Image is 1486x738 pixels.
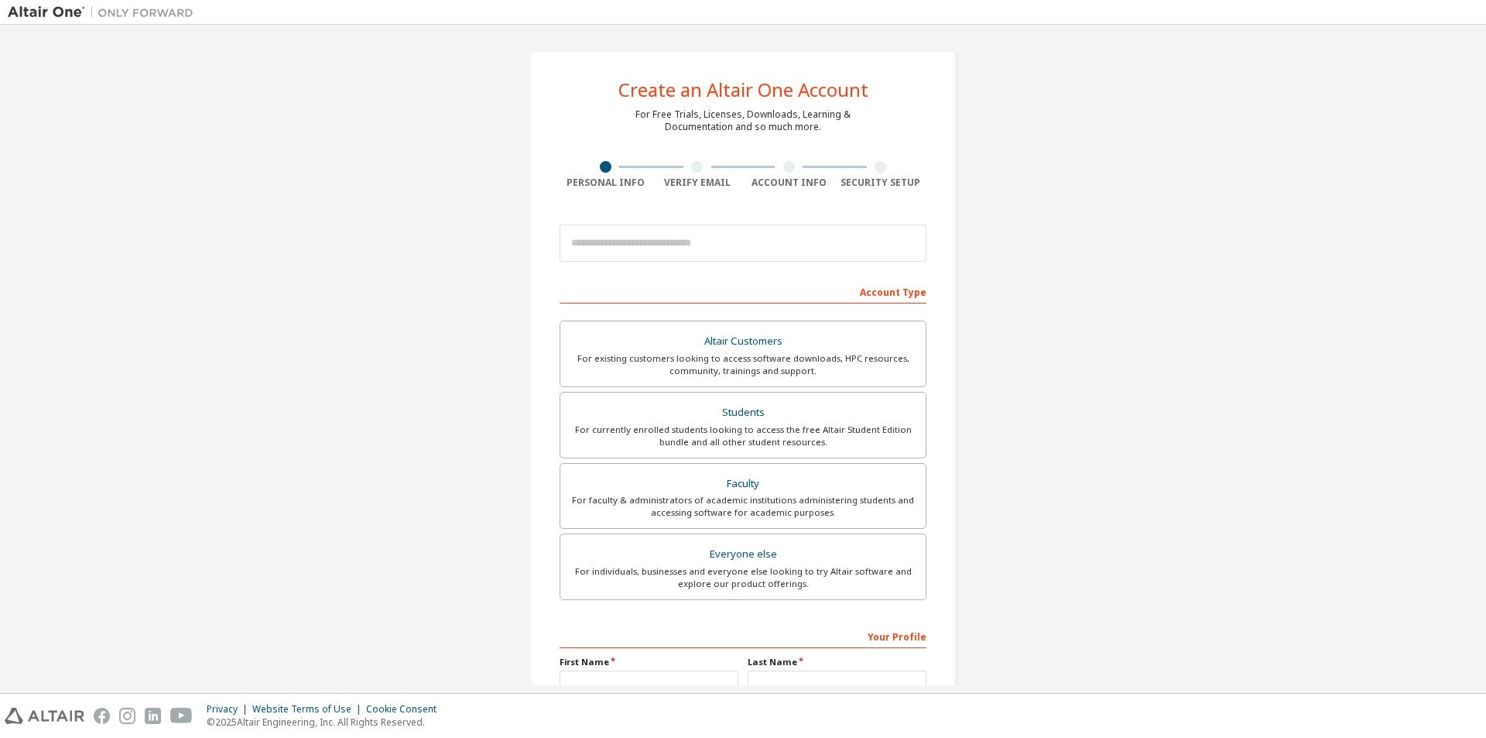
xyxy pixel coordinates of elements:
[618,81,868,99] div: Create an Altair One Account
[145,708,161,724] img: linkedin.svg
[170,708,193,724] img: youtube.svg
[570,352,916,377] div: For existing customers looking to access software downloads, HPC resources, community, trainings ...
[94,708,110,724] img: facebook.svg
[8,5,201,20] img: Altair One
[207,703,252,716] div: Privacy
[570,473,916,495] div: Faculty
[560,623,926,648] div: Your Profile
[560,279,926,304] div: Account Type
[570,565,916,590] div: For individuals, businesses and everyone else looking to try Altair software and explore our prod...
[570,331,916,352] div: Altair Customers
[570,424,916,448] div: For currently enrolled students looking to access the free Altair Student Edition bundle and all ...
[560,177,652,189] div: Personal Info
[635,108,851,133] div: For Free Trials, Licenses, Downloads, Learning & Documentation and so much more.
[119,708,135,724] img: instagram.svg
[652,177,744,189] div: Verify Email
[5,708,84,724] img: altair_logo.svg
[366,703,446,716] div: Cookie Consent
[252,703,366,716] div: Website Terms of Use
[570,494,916,519] div: For faculty & administrators of academic institutions administering students and accessing softwa...
[743,177,835,189] div: Account Info
[570,544,916,565] div: Everyone else
[207,716,446,729] p: © 2025 Altair Engineering, Inc. All Rights Reserved.
[560,656,738,668] label: First Name
[748,656,926,668] label: Last Name
[835,177,927,189] div: Security Setup
[570,402,916,424] div: Students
